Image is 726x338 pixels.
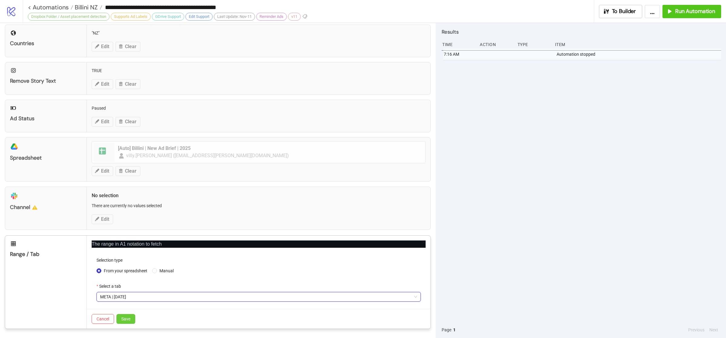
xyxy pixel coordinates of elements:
button: 1 [451,326,457,333]
div: Type [517,39,550,50]
label: Select a tab [96,283,125,290]
a: Billini NZ [73,4,102,10]
div: Range / Tab [10,251,82,258]
span: Manual [157,267,176,274]
span: close [422,240,426,244]
p: The range in A1 notation to fetch [92,240,426,248]
div: Time [442,39,475,50]
span: Run Automation [675,8,715,15]
span: Page [442,326,451,333]
button: Cancel [92,314,114,324]
div: v11 [288,13,301,21]
span: Save [121,316,130,321]
button: ... [645,5,660,18]
div: Dropbox Folder / Asset placement detection [28,13,110,21]
div: 7:16 AM [443,48,476,60]
button: To Builder [599,5,643,18]
a: < Automations [28,4,73,10]
div: Automation stopped [556,48,723,60]
span: Billini NZ [73,3,98,11]
div: Action [479,39,512,50]
label: Selection type [96,257,126,263]
div: GDrive Support [152,13,184,21]
span: From your spreadsheet [101,267,150,274]
div: Last Update: Nov-11 [214,13,255,21]
span: To Builder [612,8,636,15]
button: Previous [686,326,706,333]
div: Supports Ad Labels [111,13,151,21]
div: Reminder Ads [256,13,287,21]
div: Item [554,39,721,50]
div: Edit Support [185,13,213,21]
span: META | SEPT 2025 [100,292,417,301]
button: Save [116,314,135,324]
h2: Results [442,28,721,36]
span: Cancel [96,316,109,321]
button: Run Automation [662,5,721,18]
button: Next [708,326,720,333]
